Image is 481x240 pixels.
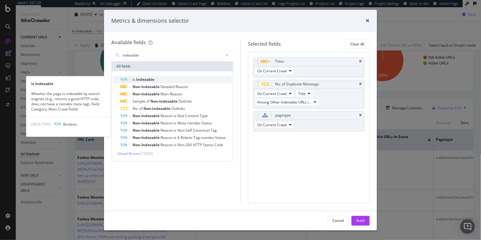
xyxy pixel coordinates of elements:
span: Non-Indexable [150,99,178,104]
span: Among Other Indexable URLs in Same Zone [257,100,312,105]
span: X-Robots-Tag [177,135,201,140]
span: HTTP [193,143,203,148]
div: Cancel [332,218,344,223]
span: Meta [177,121,187,126]
button: Title [296,90,313,97]
button: On Current Crawl [255,121,294,129]
span: noindex [201,135,215,140]
span: is [174,135,177,140]
span: Content-Type [185,113,208,119]
div: times [359,83,362,86]
div: modal [104,10,377,230]
div: No. of Duplicate MetatagstimesOn Current CrawlTitleAmong Other Indexable URLs in Same Zone [253,80,365,109]
input: Search by field name [122,51,223,60]
span: On Current Crawl [257,122,287,127]
div: pagetype [275,113,291,119]
span: of [146,99,150,104]
span: Non-Indexable [133,92,160,97]
span: Detailed [160,84,176,90]
span: On Current Crawl [257,68,287,74]
div: times [359,114,362,117]
span: Canonical [193,128,210,133]
span: Non-Indexable [133,113,160,119]
span: Non-200 [177,143,193,148]
span: noindex [187,121,201,126]
span: Show 10 more [118,151,140,156]
div: Selected fields [248,41,281,48]
div: Available fields [111,39,146,46]
div: Clear All [350,41,365,47]
span: On Current Crawl [257,91,287,96]
span: Is [133,77,136,82]
div: Whether the page is indexable by search engines (e.g., returns a good HTTP code, does not have a ... [26,91,111,112]
span: Reason [170,92,182,97]
div: times [366,17,370,25]
div: TitlestimesOn Current Crawl [253,57,365,77]
span: of [139,106,143,111]
div: Metrics & dimensions selector [111,17,189,25]
button: Clear All [345,39,370,49]
span: Non-Indexable [133,143,160,148]
span: is [174,143,177,148]
span: Reason [160,135,174,140]
span: Status [201,121,212,126]
span: Non-Indexable [133,135,160,140]
span: Reason [160,128,174,133]
span: Reason [160,121,174,126]
span: Non-Self [177,128,193,133]
div: Is Indexable [26,81,111,86]
div: times [359,60,362,64]
span: Bad [177,113,185,119]
div: pagetypetimesOn Current Crawl [253,111,365,131]
span: Title [298,91,306,96]
span: ( 10 / 25 ) [141,151,153,156]
button: Build [351,216,370,225]
span: Sample [133,99,146,104]
div: Open Intercom Messenger [460,219,475,234]
span: is [174,113,177,119]
span: Non-Indexable [133,121,160,126]
span: Indexable [136,77,154,82]
span: Reason [176,84,188,90]
span: Outlinks [178,99,192,104]
button: On Current Crawl [255,90,294,97]
span: No. [133,106,139,111]
span: is [174,128,177,133]
span: Reason [160,143,174,148]
span: Tag [210,128,217,133]
span: Reason [160,113,174,119]
span: Status [203,143,214,148]
div: No. of Duplicate Metatags [275,81,319,87]
span: Code [214,143,223,148]
div: Titles [275,59,284,65]
div: All fields [112,62,233,71]
div: Build [356,218,365,223]
span: Status [215,135,226,140]
span: Non-Indexable [143,106,171,111]
span: Main [160,92,170,97]
button: Cancel [327,216,349,225]
span: Non-Indexable [133,128,160,133]
span: Non-Indexable [133,84,160,90]
button: On Current Crawl [255,67,294,75]
button: Among Other Indexable URLs in Same Zone [255,99,319,106]
span: is [174,121,177,126]
span: Outlinks [171,106,185,111]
